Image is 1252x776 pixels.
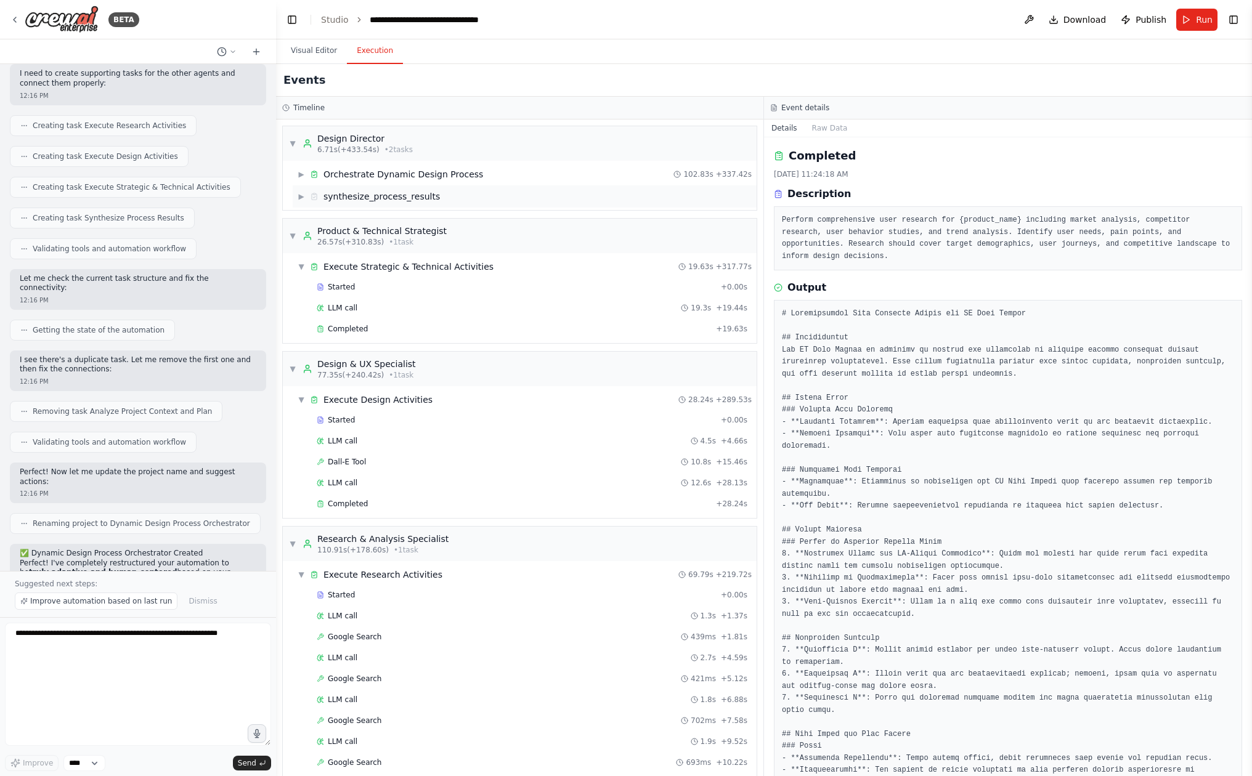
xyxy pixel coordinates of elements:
button: Dismiss [182,592,223,610]
span: Google Search [328,758,381,767]
span: + 1.81s [721,632,747,642]
span: LLM call [328,303,357,313]
span: • 2 task s [384,145,413,155]
span: + 4.66s [721,436,747,446]
span: ▼ [298,570,305,580]
button: Download [1044,9,1112,31]
span: + 9.52s [721,737,747,746]
span: LLM call [328,737,357,746]
span: 1.8s [701,695,716,705]
span: 19.3s [691,303,711,313]
div: 12:16 PM [20,377,256,386]
span: 4.5s [701,436,716,446]
span: Run [1196,14,1213,26]
div: Design & UX Specialist [317,358,416,370]
a: Studio [321,15,349,25]
span: + 1.37s [721,611,747,621]
span: Google Search [328,674,381,684]
p: I see there's a duplicate task. Let me remove the first one and then fix the connections: [20,355,256,374]
span: Dall-E Tool [328,457,366,467]
span: 69.79s [688,570,713,580]
span: + 317.77s [716,262,752,272]
nav: breadcrumb [321,14,508,26]
span: ▼ [289,539,296,549]
span: + 28.13s [716,478,747,488]
span: 421ms [691,674,716,684]
span: • 1 task [389,237,413,247]
div: Execute Strategic & Technical Activities [323,261,494,273]
span: LLM call [328,611,357,621]
h3: Output [787,280,826,295]
span: LLM call [328,695,357,705]
span: • 1 task [394,545,418,555]
span: 110.91s (+178.60s) [317,545,389,555]
div: 12:16 PM [20,91,256,100]
span: Download [1063,14,1107,26]
span: Creating task Execute Strategic & Technical Activities [33,182,230,192]
span: 439ms [691,632,716,642]
pre: Perform comprehensive user research for {product_name} including market analysis, competitor rese... [782,214,1234,262]
button: Click to speak your automation idea [248,724,266,743]
button: Execution [347,38,403,64]
span: Getting the state of the automation [33,325,165,335]
button: Raw Data [805,119,855,137]
span: Improve [23,758,53,768]
button: Start a new chat [246,44,266,59]
span: 10.8s [691,457,711,467]
h3: Description [787,187,851,201]
span: + 337.42s [716,169,752,179]
span: Validating tools and automation workflow [33,437,186,447]
span: 1.9s [701,737,716,746]
span: + 289.53s [716,395,752,405]
span: ▼ [298,395,305,405]
button: Hide left sidebar [283,11,301,28]
div: Orchestrate Dynamic Design Process [323,168,483,180]
span: Completed [328,499,368,509]
span: • 1 task [389,370,413,380]
div: Design Director [317,132,413,145]
button: Show right sidebar [1225,11,1242,28]
h2: Completed [789,147,856,164]
span: Completed [328,324,368,334]
span: Improve automation based on last run [30,596,172,606]
span: + 19.44s [716,303,747,313]
p: Perfect! Now let me update the project name and suggest actions: [20,467,256,487]
span: Started [328,415,355,425]
span: + 10.22s [716,758,747,767]
span: + 15.46s [716,457,747,467]
span: 6.71s (+433.54s) [317,145,380,155]
span: Creating task Execute Design Activities [33,152,178,161]
span: 693ms [686,758,711,767]
div: Research & Analysis Specialist [317,533,449,545]
span: Dismiss [189,596,217,606]
span: Validating tools and automation workflow [33,244,186,254]
div: [DATE] 11:24:18 AM [774,169,1242,179]
span: + 19.63s [716,324,747,334]
div: BETA [108,12,139,27]
h3: Event details [781,103,829,113]
span: + 0.00s [721,415,747,425]
button: Visual Editor [281,38,347,64]
button: Send [233,756,271,770]
div: 12:16 PM [20,296,256,305]
span: Creating task Synthesize Process Results [33,213,184,223]
button: Improve [5,755,59,771]
span: + 0.00s [721,282,747,292]
span: Creating task Execute Research Activities [33,121,186,131]
button: Run [1176,9,1217,31]
div: Execute Design Activities [323,394,433,406]
span: 12.6s [691,478,711,488]
span: + 219.72s [716,570,752,580]
p: I need to create supporting tasks for the other agents and connect them properly: [20,69,256,88]
span: + 28.24s [716,499,747,509]
span: LLM call [328,478,357,488]
h2: Events [283,71,325,89]
button: Switch to previous chat [212,44,242,59]
p: Let me check the current task structure and fix the connectivity: [20,274,256,293]
span: Started [328,590,355,600]
button: Details [764,119,805,137]
div: Product & Technical Strategist [317,225,447,237]
span: 19.63s [688,262,713,272]
h3: Timeline [293,103,325,113]
button: Publish [1116,9,1171,31]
